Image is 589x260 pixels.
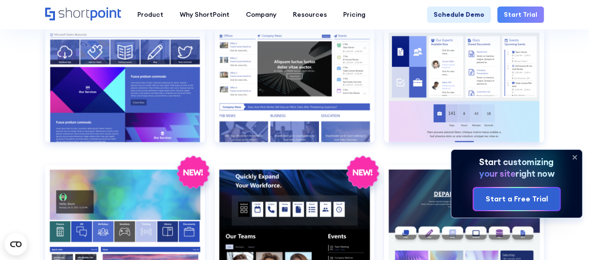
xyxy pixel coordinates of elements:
[384,28,544,155] a: HR 3
[485,193,548,205] div: Start a Free Trial
[237,7,284,23] a: Company
[180,10,230,20] div: Why ShortPoint
[474,188,559,211] a: Start a Free Trial
[542,215,589,260] iframe: Chat Widget
[129,7,171,23] a: Product
[215,28,374,155] a: HR 2
[284,7,335,23] a: Resources
[137,10,163,20] div: Product
[497,7,544,23] a: Start Trial
[45,28,205,155] a: HR 1
[171,7,237,23] a: Why ShortPoint
[246,10,277,20] div: Company
[5,233,27,255] button: Open CMP widget
[335,7,373,23] a: Pricing
[45,7,121,21] a: Home
[293,10,327,20] div: Resources
[343,10,366,20] div: Pricing
[427,7,491,23] a: Schedule Demo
